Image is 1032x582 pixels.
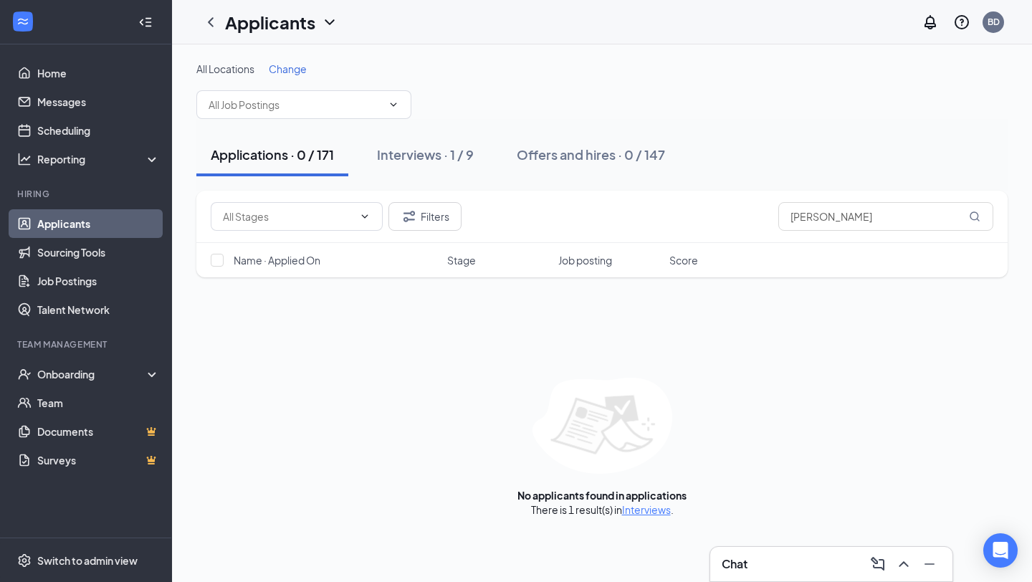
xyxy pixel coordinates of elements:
[269,62,307,75] span: Change
[234,253,320,267] span: Name · Applied On
[532,378,672,474] img: empty-state
[922,14,939,31] svg: Notifications
[211,145,334,163] div: Applications · 0 / 171
[37,295,160,324] a: Talent Network
[892,553,915,576] button: ChevronUp
[722,556,747,572] h3: Chat
[37,267,160,295] a: Job Postings
[16,14,30,29] svg: WorkstreamLogo
[202,14,219,31] svg: ChevronLeft
[401,208,418,225] svg: Filter
[388,99,399,110] svg: ChevronDown
[196,62,254,75] span: All Locations
[209,97,382,113] input: All Job Postings
[17,367,32,381] svg: UserCheck
[388,202,462,231] button: Filter Filters
[321,14,338,31] svg: ChevronDown
[669,253,698,267] span: Score
[895,555,912,573] svg: ChevronUp
[531,502,674,517] div: There is 1 result(s) in .
[869,555,887,573] svg: ComposeMessage
[37,152,161,166] div: Reporting
[37,417,160,446] a: DocumentsCrown
[17,338,157,350] div: Team Management
[17,188,157,200] div: Hiring
[918,553,941,576] button: Minimize
[983,533,1018,568] div: Open Intercom Messenger
[17,152,32,166] svg: Analysis
[37,367,148,381] div: Onboarding
[377,145,474,163] div: Interviews · 1 / 9
[37,446,160,474] a: SurveysCrown
[37,553,138,568] div: Switch to admin view
[223,209,353,224] input: All Stages
[517,488,687,502] div: No applicants found in applications
[953,14,970,31] svg: QuestionInfo
[37,209,160,238] a: Applicants
[37,388,160,417] a: Team
[37,59,160,87] a: Home
[622,503,671,516] a: Interviews
[138,15,153,29] svg: Collapse
[225,10,315,34] h1: Applicants
[969,211,980,222] svg: MagnifyingGlass
[517,145,665,163] div: Offers and hires · 0 / 147
[921,555,938,573] svg: Minimize
[37,238,160,267] a: Sourcing Tools
[988,16,1000,28] div: BD
[447,253,476,267] span: Stage
[17,553,32,568] svg: Settings
[37,116,160,145] a: Scheduling
[359,211,371,222] svg: ChevronDown
[37,87,160,116] a: Messages
[778,202,993,231] input: Search in applications
[558,253,612,267] span: Job posting
[866,553,889,576] button: ComposeMessage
